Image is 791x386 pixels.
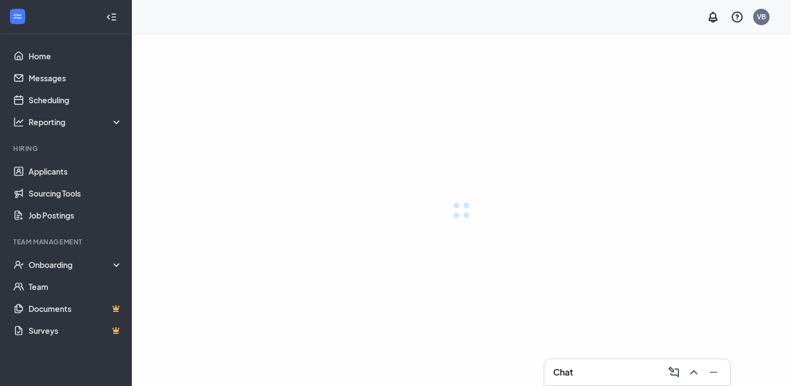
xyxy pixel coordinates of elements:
[29,298,122,320] a: DocumentsCrown
[29,67,122,89] a: Messages
[29,89,122,111] a: Scheduling
[707,366,720,379] svg: Minimize
[704,363,721,381] button: Minimize
[29,45,122,67] a: Home
[664,363,682,381] button: ComposeMessage
[731,10,744,24] svg: QuestionInfo
[29,182,122,204] a: Sourcing Tools
[667,366,681,379] svg: ComposeMessage
[13,116,24,127] svg: Analysis
[13,237,120,247] div: Team Management
[684,363,701,381] button: ChevronUp
[687,366,700,379] svg: ChevronUp
[29,116,123,127] div: Reporting
[12,11,23,22] svg: WorkstreamLogo
[13,259,24,270] svg: UserCheck
[29,204,122,226] a: Job Postings
[29,276,122,298] a: Team
[106,12,117,23] svg: Collapse
[29,160,122,182] a: Applicants
[29,259,123,270] div: Onboarding
[757,12,766,21] div: VB
[13,144,120,153] div: Hiring
[553,366,573,378] h3: Chat
[29,320,122,342] a: SurveysCrown
[706,10,720,24] svg: Notifications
